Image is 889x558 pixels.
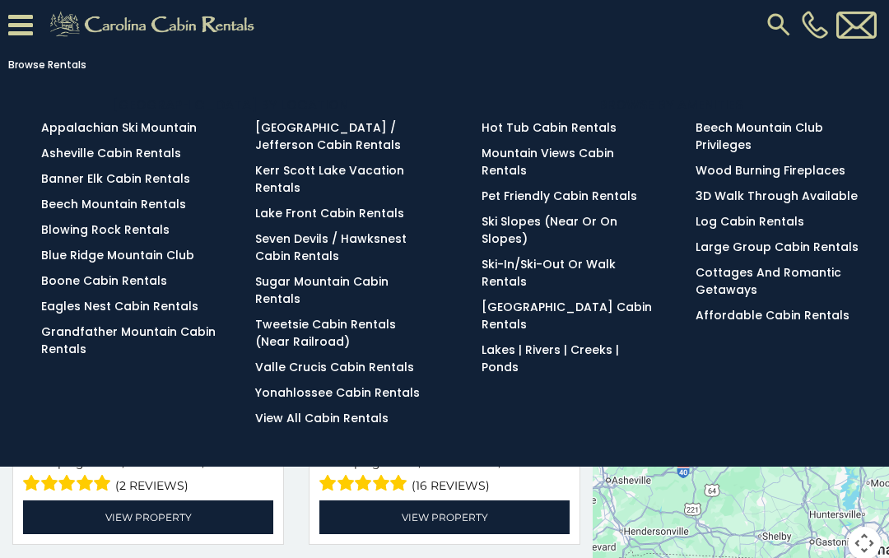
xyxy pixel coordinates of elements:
[41,323,216,357] a: Grandfather Mountain Cabin Rentals
[482,145,614,179] a: Mountain Views Cabin Rentals
[482,299,652,332] a: [GEOGRAPHIC_DATA] Cabin Rentals
[255,359,414,375] a: Valle Crucis Cabin Rentals
[41,247,194,263] a: Blue Ridge Mountain Club
[696,307,849,323] a: Affordable Cabin Rentals
[696,264,841,298] a: Cottages and Romantic Getaways
[255,384,420,401] a: Yonahlossee Cabin Rentals
[482,342,619,375] a: Lakes | Rivers | Creeks | Ponds
[41,196,186,212] a: Beech Mountain Rentals
[255,205,404,221] a: Lake Front Cabin Rentals
[115,475,189,496] span: (2 reviews)
[469,95,873,115] h3: BROWSE BY AMENITIES
[319,500,570,534] a: View Property
[503,455,578,470] span: 1 Half Baths /
[255,410,389,426] a: View All Cabin Rentals
[319,455,327,470] span: 6
[482,256,616,290] a: Ski-in/Ski-Out or Walk Rentals
[255,230,407,264] a: Seven Devils / Hawksnest Cabin Rentals
[482,213,617,247] a: Ski Slopes (Near or On Slopes)
[207,455,282,470] span: 1 Half Baths /
[696,239,859,255] a: Large Group Cabin Rentals
[41,8,268,41] img: Khaki-logo.png
[422,455,430,470] span: 4
[696,119,823,153] a: Beech Mountain Club Privileges
[319,454,570,496] div: Sleeping Areas / Bathrooms / Sleeps:
[41,272,167,289] a: Boone Cabin Rentals
[41,170,190,187] a: Banner Elk Cabin Rentals
[255,162,404,196] a: Kerr Scott Lake Vacation Rentals
[696,188,858,204] a: 3D Walk Through Available
[29,95,431,115] h3: [GEOGRAPHIC_DATA] BY LOCATION
[41,221,170,238] a: Blowing Rock Rentals
[696,213,804,230] a: Log Cabin Rentals
[255,273,389,307] a: Sugar Mountain Cabin Rentals
[696,162,845,179] a: Wood Burning Fireplaces
[764,10,794,40] img: search-regular.svg
[412,475,490,496] span: (16 reviews)
[41,119,197,136] a: Appalachian Ski Mountain
[255,316,396,350] a: Tweetsie Cabin Rentals (Near Railroad)
[41,298,198,314] a: Eagles Nest Cabin Rentals
[798,11,832,39] a: [PHONE_NUMBER]
[255,119,401,153] a: [GEOGRAPHIC_DATA] / Jefferson Cabin Rentals
[41,145,181,161] a: Asheville Cabin Rentals
[482,188,637,204] a: Pet Friendly Cabin Rentals
[127,455,133,470] span: 2
[23,500,273,534] a: View Property
[23,455,30,470] span: 4
[482,119,617,136] a: Hot Tub Cabin Rentals
[23,454,273,496] div: Sleeping Areas / Bathrooms / Sleeps:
